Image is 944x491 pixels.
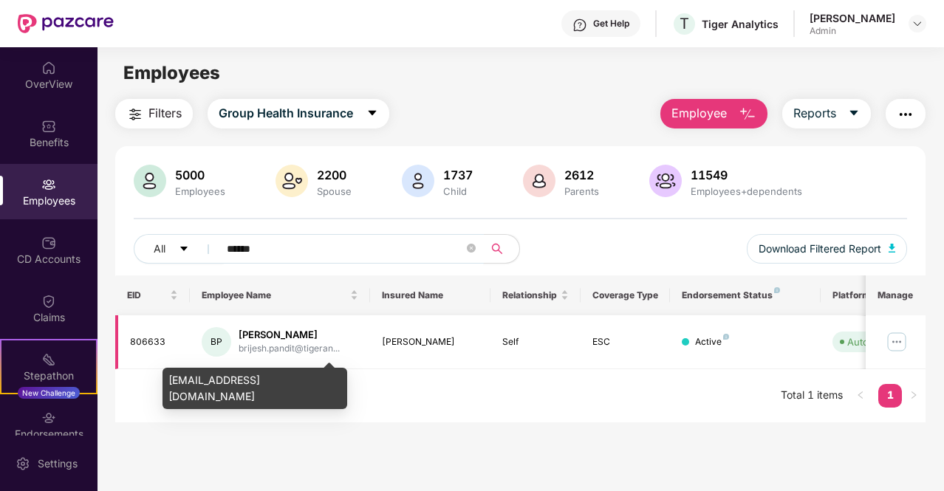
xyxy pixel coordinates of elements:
[202,327,231,357] div: BP
[467,244,476,253] span: close-circle
[123,62,220,83] span: Employees
[849,384,872,408] button: left
[878,384,902,406] a: 1
[179,244,189,255] span: caret-down
[909,391,918,399] span: right
[649,165,682,197] img: svg+xml;base64,PHN2ZyB4bWxucz0iaHR0cDovL3d3dy53My5vcmcvMjAwMC9zdmciIHhtbG5zOnhsaW5rPSJodHRwOi8vd3...
[467,242,476,256] span: close-circle
[856,391,865,399] span: left
[41,177,56,192] img: svg+xml;base64,PHN2ZyBpZD0iRW1wbG95ZWVzIiB4bWxucz0iaHR0cDovL3d3dy53My5vcmcvMjAwMC9zdmciIHdpZHRoPS...
[126,106,144,123] img: svg+xml;base64,PHN2ZyB4bWxucz0iaHR0cDovL3d3dy53My5vcmcvMjAwMC9zdmciIHdpZHRoPSIyNCIgaGVpZ2h0PSIyNC...
[172,185,228,197] div: Employees
[682,289,808,301] div: Endorsement Status
[134,165,166,197] img: svg+xml;base64,PHN2ZyB4bWxucz0iaHR0cDovL3d3dy53My5vcmcvMjAwMC9zdmciIHhtbG5zOnhsaW5rPSJodHRwOi8vd3...
[382,335,479,349] div: [PERSON_NAME]
[366,107,378,120] span: caret-down
[702,17,779,31] div: Tiger Analytics
[688,185,805,197] div: Employees+dependents
[688,168,805,182] div: 11549
[849,384,872,408] li: Previous Page
[148,104,182,123] span: Filters
[41,119,56,134] img: svg+xml;base64,PHN2ZyBpZD0iQmVuZWZpdHMiIHhtbG5zPSJodHRwOi8vd3d3LnczLm9yZy8yMDAwL3N2ZyIgd2lkdGg9Ij...
[41,294,56,309] img: svg+xml;base64,PHN2ZyBpZD0iQ2xhaW0iIHhtbG5zPSJodHRwOi8vd3d3LnczLm9yZy8yMDAwL3N2ZyIgd2lkdGg9IjIwIi...
[502,335,569,349] div: Self
[208,99,389,128] button: Group Health Insurancecaret-down
[759,241,881,257] span: Download Filtered Report
[660,99,767,128] button: Employee
[774,287,780,293] img: svg+xml;base64,PHN2ZyB4bWxucz0iaHR0cDovL3d3dy53My5vcmcvMjAwMC9zdmciIHdpZHRoPSI4IiBoZWlnaHQ9IjgiIH...
[593,18,629,30] div: Get Help
[847,334,906,349] div: Auto Verified
[897,106,914,123] img: svg+xml;base64,PHN2ZyB4bWxucz0iaHR0cDovL3d3dy53My5vcmcvMjAwMC9zdmciIHdpZHRoPSIyNCIgaGVpZ2h0PSIyNC...
[723,334,729,340] img: svg+xml;base64,PHN2ZyB4bWxucz0iaHR0cDovL3d3dy53My5vcmcvMjAwMC9zdmciIHdpZHRoPSI4IiBoZWlnaHQ9IjgiIH...
[115,99,193,128] button: Filters
[561,185,602,197] div: Parents
[848,107,860,120] span: caret-down
[889,244,896,253] img: svg+xml;base64,PHN2ZyB4bWxucz0iaHR0cDovL3d3dy53My5vcmcvMjAwMC9zdmciIHhtbG5zOnhsaW5rPSJodHRwOi8vd3...
[314,185,355,197] div: Spouse
[878,384,902,408] li: 1
[572,18,587,32] img: svg+xml;base64,PHN2ZyBpZD0iSGVscC0zMngzMiIgeG1sbnM9Imh0dHA6Ly93d3cudzMub3JnLzIwMDAvc3ZnIiB3aWR0aD...
[490,275,581,315] th: Relationship
[695,335,729,349] div: Active
[523,165,555,197] img: svg+xml;base64,PHN2ZyB4bWxucz0iaHR0cDovL3d3dy53My5vcmcvMjAwMC9zdmciIHhtbG5zOnhsaW5rPSJodHRwOi8vd3...
[370,275,490,315] th: Insured Name
[483,243,512,255] span: search
[41,352,56,367] img: svg+xml;base64,PHN2ZyB4bWxucz0iaHR0cDovL3d3dy53My5vcmcvMjAwMC9zdmciIHdpZHRoPSIyMSIgaGVpZ2h0PSIyMC...
[671,104,727,123] span: Employee
[18,14,114,33] img: New Pazcare Logo
[127,289,168,301] span: EID
[130,335,179,349] div: 806633
[680,15,689,32] span: T
[202,289,347,301] span: Employee Name
[561,168,602,182] div: 2612
[33,456,82,471] div: Settings
[172,168,228,182] div: 5000
[793,104,836,123] span: Reports
[239,342,340,356] div: brijesh.pandit@tigeran...
[115,275,191,315] th: EID
[810,25,895,37] div: Admin
[134,234,224,264] button: Allcaret-down
[239,328,340,342] div: [PERSON_NAME]
[18,387,80,399] div: New Challenge
[154,241,165,257] span: All
[885,330,909,354] img: manageButton
[440,168,476,182] div: 1737
[41,411,56,425] img: svg+xml;base64,PHN2ZyBpZD0iRW5kb3JzZW1lbnRzIiB4bWxucz0iaHR0cDovL3d3dy53My5vcmcvMjAwMC9zdmciIHdpZH...
[41,236,56,250] img: svg+xml;base64,PHN2ZyBpZD0iQ0RfQWNjb3VudHMiIGRhdGEtbmFtZT0iQ0QgQWNjb3VudHMiIHhtbG5zPSJodHRwOi8vd3...
[739,106,756,123] img: svg+xml;base64,PHN2ZyB4bWxucz0iaHR0cDovL3d3dy53My5vcmcvMjAwMC9zdmciIHhtbG5zOnhsaW5rPSJodHRwOi8vd3...
[592,335,659,349] div: ESC
[483,234,520,264] button: search
[402,165,434,197] img: svg+xml;base64,PHN2ZyB4bWxucz0iaHR0cDovL3d3dy53My5vcmcvMjAwMC9zdmciIHhtbG5zOnhsaW5rPSJodHRwOi8vd3...
[781,384,843,408] li: Total 1 items
[782,99,871,128] button: Reportscaret-down
[810,11,895,25] div: [PERSON_NAME]
[832,289,914,301] div: Platform Status
[16,456,30,471] img: svg+xml;base64,PHN2ZyBpZD0iU2V0dGluZy0yMHgyMCIgeG1sbnM9Imh0dHA6Ly93d3cudzMub3JnLzIwMDAvc3ZnIiB3aW...
[1,368,96,383] div: Stepathon
[581,275,671,315] th: Coverage Type
[219,104,353,123] span: Group Health Insurance
[502,289,558,301] span: Relationship
[440,185,476,197] div: Child
[911,18,923,30] img: svg+xml;base64,PHN2ZyBpZD0iRHJvcGRvd24tMzJ4MzIiIHhtbG5zPSJodHRwOi8vd3d3LnczLm9yZy8yMDAwL3N2ZyIgd2...
[163,368,347,409] div: [EMAIL_ADDRESS][DOMAIN_NAME]
[902,384,926,408] li: Next Page
[747,234,908,264] button: Download Filtered Report
[902,384,926,408] button: right
[190,275,370,315] th: Employee Name
[314,168,355,182] div: 2200
[866,275,926,315] th: Manage
[276,165,308,197] img: svg+xml;base64,PHN2ZyB4bWxucz0iaHR0cDovL3d3dy53My5vcmcvMjAwMC9zdmciIHhtbG5zOnhsaW5rPSJodHRwOi8vd3...
[41,61,56,75] img: svg+xml;base64,PHN2ZyBpZD0iSG9tZSIgeG1sbnM9Imh0dHA6Ly93d3cudzMub3JnLzIwMDAvc3ZnIiB3aWR0aD0iMjAiIG...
